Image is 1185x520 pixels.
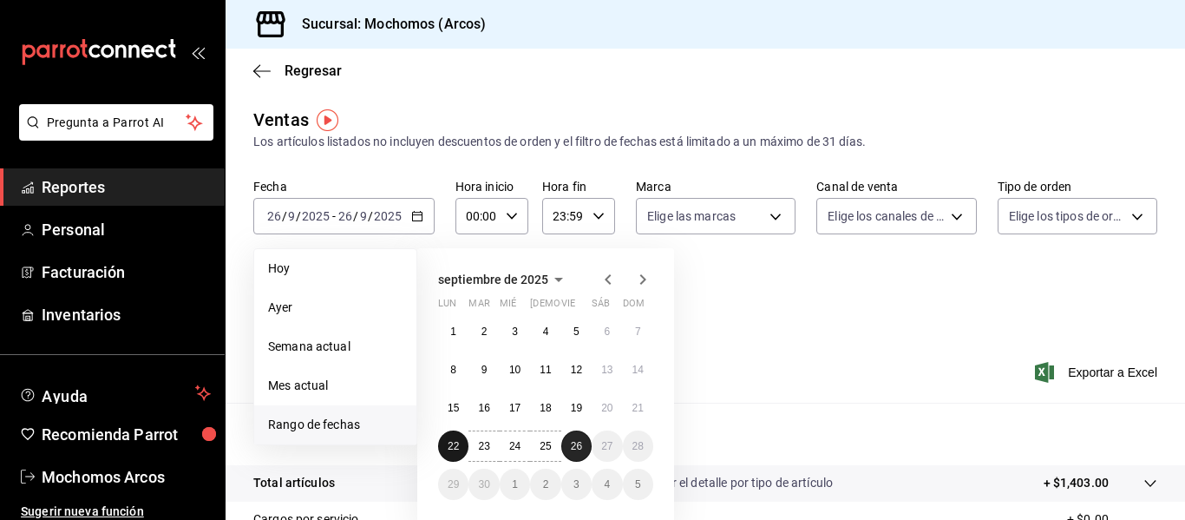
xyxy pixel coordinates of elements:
[478,402,489,414] abbr: 16 de septiembre de 2025
[337,209,353,223] input: --
[530,316,560,347] button: 4 de septiembre de 2025
[468,298,489,316] abbr: martes
[543,478,549,490] abbr: 2 de octubre de 2025
[268,299,403,317] span: Ayer
[530,392,560,424] button: 18 de septiembre de 2025
[816,181,976,193] label: Canal de venta
[647,207,736,225] span: Elige las marcas
[632,402,644,414] abbr: 21 de septiembre de 2025
[500,354,530,385] button: 10 de septiembre de 2025
[592,298,610,316] abbr: sábado
[509,364,520,376] abbr: 10 de septiembre de 2025
[42,303,211,326] span: Inventarios
[42,383,188,404] span: Ayuda
[542,181,615,193] label: Hora fin
[296,209,301,223] span: /
[1044,474,1109,492] p: + $1,403.00
[561,469,592,500] button: 3 de octubre de 2025
[592,431,622,462] button: 27 de septiembre de 2025
[268,377,403,395] span: Mes actual
[481,326,488,338] abbr: 2 de septiembre de 2025
[623,469,653,500] button: 5 de octubre de 2025
[282,209,287,223] span: /
[604,478,610,490] abbr: 4 de octubre de 2025
[268,260,403,278] span: Hoy
[448,440,459,452] abbr: 22 de septiembre de 2025
[253,474,335,492] p: Total artículos
[632,440,644,452] abbr: 28 de septiembre de 2025
[253,181,435,193] label: Fecha
[592,316,622,347] button: 6 de septiembre de 2025
[42,423,211,446] span: Recomienda Parrot
[478,440,489,452] abbr: 23 de septiembre de 2025
[623,354,653,385] button: 14 de septiembre de 2025
[1009,207,1125,225] span: Elige los tipos de orden
[47,114,187,132] span: Pregunta a Parrot AI
[540,440,551,452] abbr: 25 de septiembre de 2025
[42,175,211,199] span: Reportes
[636,181,795,193] label: Marca
[623,298,645,316] abbr: domingo
[500,298,516,316] abbr: miércoles
[635,478,641,490] abbr: 5 de octubre de 2025
[373,209,403,223] input: ----
[509,440,520,452] abbr: 24 de septiembre de 2025
[42,465,211,489] span: Mochomos Arcos
[540,402,551,414] abbr: 18 de septiembre de 2025
[601,402,612,414] abbr: 20 de septiembre de 2025
[998,181,1157,193] label: Tipo de orden
[268,416,403,434] span: Rango de fechas
[592,392,622,424] button: 20 de septiembre de 2025
[604,326,610,338] abbr: 6 de septiembre de 2025
[42,260,211,284] span: Facturación
[601,440,612,452] abbr: 27 de septiembre de 2025
[478,478,489,490] abbr: 30 de septiembre de 2025
[543,326,549,338] abbr: 4 de septiembre de 2025
[573,478,579,490] abbr: 3 de octubre de 2025
[12,126,213,144] a: Pregunta a Parrot AI
[561,431,592,462] button: 26 de septiembre de 2025
[632,364,644,376] abbr: 14 de septiembre de 2025
[500,431,530,462] button: 24 de septiembre de 2025
[317,109,338,131] img: Tooltip marker
[448,402,459,414] abbr: 15 de septiembre de 2025
[438,269,569,290] button: septiembre de 2025
[301,209,331,223] input: ----
[623,431,653,462] button: 28 de septiembre de 2025
[530,469,560,500] button: 2 de octubre de 2025
[468,354,499,385] button: 9 de septiembre de 2025
[253,63,342,79] button: Regresar
[468,431,499,462] button: 23 de septiembre de 2025
[512,478,518,490] abbr: 1 de octubre de 2025
[509,402,520,414] abbr: 17 de septiembre de 2025
[455,181,528,193] label: Hora inicio
[450,326,456,338] abbr: 1 de septiembre de 2025
[592,469,622,500] button: 4 de octubre de 2025
[623,392,653,424] button: 21 de septiembre de 2025
[571,440,582,452] abbr: 26 de septiembre de 2025
[438,431,468,462] button: 22 de septiembre de 2025
[561,298,575,316] abbr: viernes
[468,392,499,424] button: 16 de septiembre de 2025
[592,354,622,385] button: 13 de septiembre de 2025
[828,207,944,225] span: Elige los canales de venta
[438,316,468,347] button: 1 de septiembre de 2025
[573,326,579,338] abbr: 5 de septiembre de 2025
[438,298,456,316] abbr: lunes
[500,316,530,347] button: 3 de septiembre de 2025
[253,133,1157,151] div: Los artículos listados no incluyen descuentos de orden y el filtro de fechas está limitado a un m...
[438,469,468,500] button: 29 de septiembre de 2025
[448,478,459,490] abbr: 29 de septiembre de 2025
[438,392,468,424] button: 15 de septiembre de 2025
[368,209,373,223] span: /
[191,45,205,59] button: open_drawer_menu
[530,431,560,462] button: 25 de septiembre de 2025
[481,364,488,376] abbr: 9 de septiembre de 2025
[530,298,632,316] abbr: jueves
[19,104,213,141] button: Pregunta a Parrot AI
[450,364,456,376] abbr: 8 de septiembre de 2025
[468,316,499,347] button: 2 de septiembre de 2025
[561,392,592,424] button: 19 de septiembre de 2025
[512,326,518,338] abbr: 3 de septiembre de 2025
